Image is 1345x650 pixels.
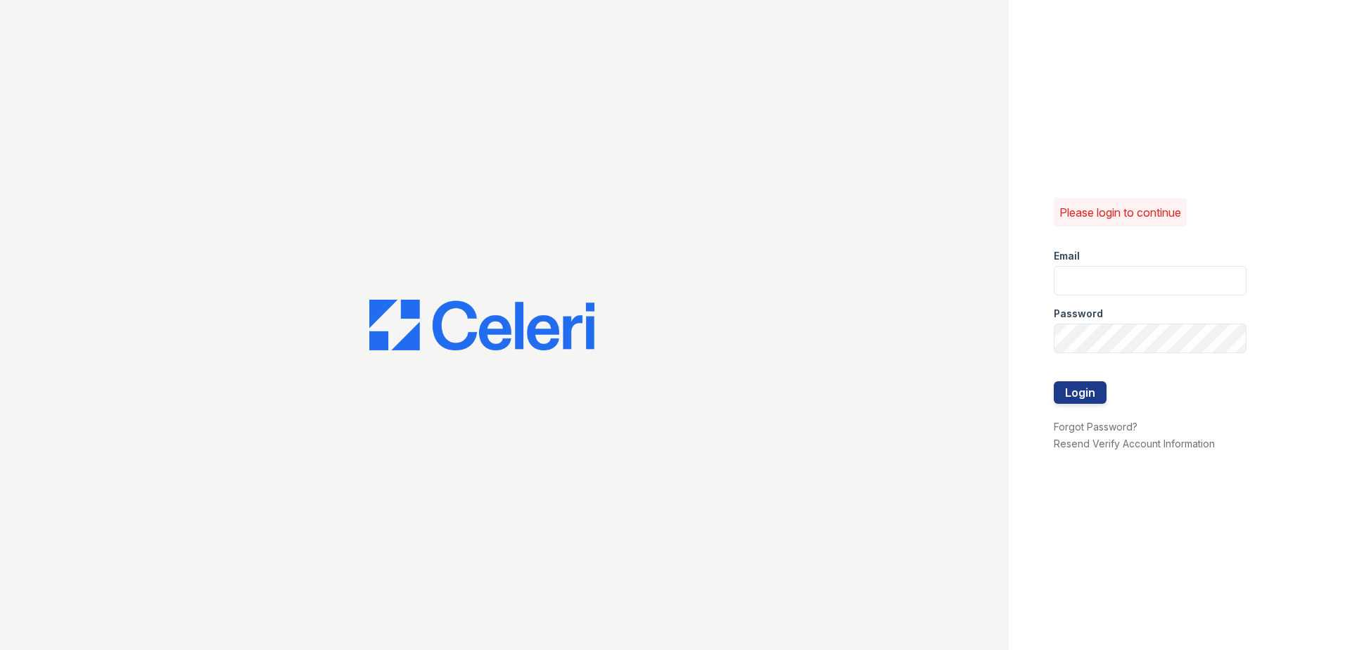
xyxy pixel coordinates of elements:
img: CE_Logo_Blue-a8612792a0a2168367f1c8372b55b34899dd931a85d93a1a3d3e32e68fde9ad4.png [369,300,594,350]
a: Forgot Password? [1054,421,1137,433]
p: Please login to continue [1059,204,1181,221]
label: Email [1054,249,1080,263]
button: Login [1054,381,1107,404]
label: Password [1054,307,1103,321]
a: Resend Verify Account Information [1054,438,1215,450]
